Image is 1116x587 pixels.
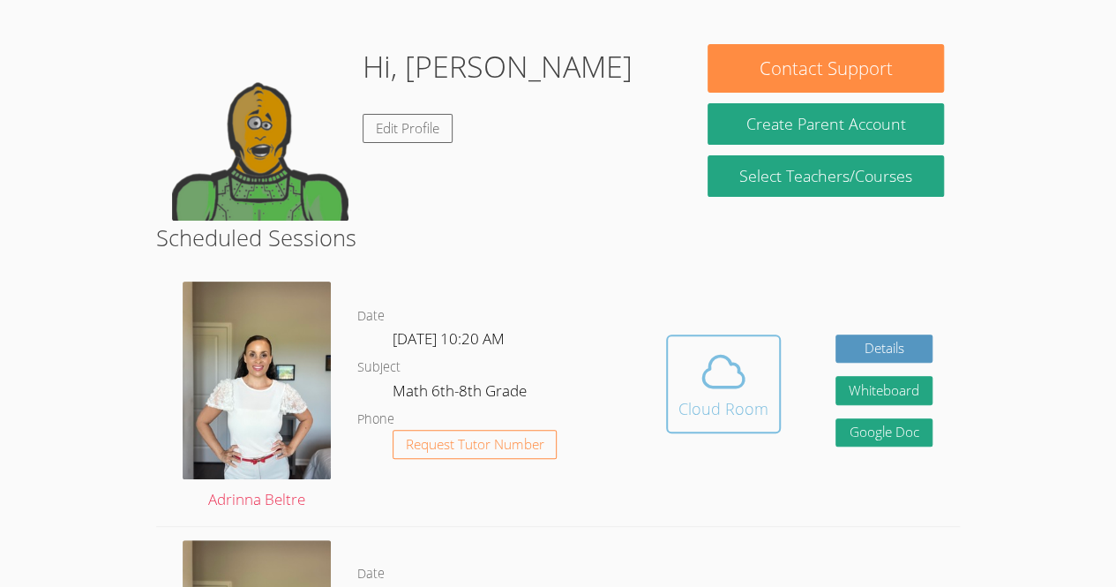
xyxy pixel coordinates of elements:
[357,563,385,585] dt: Date
[363,114,453,143] a: Edit Profile
[678,396,768,421] div: Cloud Room
[393,379,530,409] dd: Math 6th-8th Grade
[357,357,401,379] dt: Subject
[156,221,960,254] h2: Scheduled Sessions
[393,328,505,349] span: [DATE] 10:20 AM
[357,305,385,327] dt: Date
[172,44,348,221] img: default.png
[835,376,932,405] button: Whiteboard
[357,409,394,431] dt: Phone
[183,282,331,479] img: IMG_9685.jpeg
[666,335,781,433] button: Cloud Room
[183,282,331,512] a: Adrinna Beltre
[393,430,558,459] button: Request Tutor Number
[708,155,943,197] a: Select Teachers/Courses
[835,418,932,448] a: Google Doc
[363,44,633,89] h1: Hi, [PERSON_NAME]
[708,103,943,145] button: Create Parent Account
[406,438,544,451] span: Request Tutor Number
[708,44,943,93] button: Contact Support
[835,335,932,364] a: Details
